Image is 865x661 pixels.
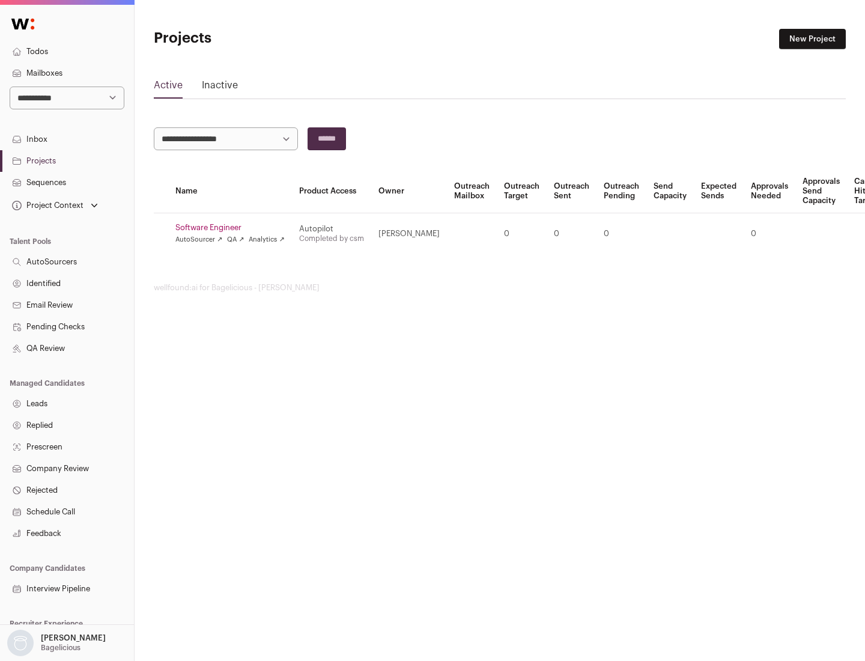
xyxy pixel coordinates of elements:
[175,223,285,233] a: Software Engineer
[299,224,364,234] div: Autopilot
[10,201,83,210] div: Project Context
[41,643,80,653] p: Bagelicious
[175,235,222,245] a: AutoSourcer ↗
[744,169,795,213] th: Approvals Needed
[202,78,238,97] a: Inactive
[371,213,447,255] td: [PERSON_NAME]
[154,283,846,293] footer: wellfound:ai for Bagelicious - [PERSON_NAME]
[249,235,284,245] a: Analytics ↗
[5,630,108,656] button: Open dropdown
[371,169,447,213] th: Owner
[154,29,384,48] h1: Projects
[694,169,744,213] th: Expected Sends
[447,169,497,213] th: Outreach Mailbox
[596,169,646,213] th: Outreach Pending
[596,213,646,255] td: 0
[5,12,41,36] img: Wellfound
[779,29,846,49] a: New Project
[646,169,694,213] th: Send Capacity
[497,169,547,213] th: Outreach Target
[292,169,371,213] th: Product Access
[795,169,847,213] th: Approvals Send Capacity
[168,169,292,213] th: Name
[10,197,100,214] button: Open dropdown
[41,633,106,643] p: [PERSON_NAME]
[299,235,364,242] a: Completed by csm
[744,213,795,255] td: 0
[227,235,244,245] a: QA ↗
[154,78,183,97] a: Active
[7,630,34,656] img: nopic.png
[547,169,596,213] th: Outreach Sent
[547,213,596,255] td: 0
[497,213,547,255] td: 0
